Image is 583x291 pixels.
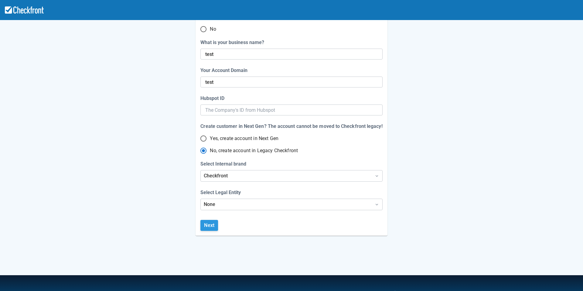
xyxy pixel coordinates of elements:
[205,104,377,115] input: The Company's ID from Hubspot
[200,123,382,130] div: Create customer in Next Gen? The account cannot be moved to Checkfront legacy!
[200,189,243,196] label: Select Legal Entity
[204,172,368,180] div: Checkfront
[200,67,250,74] label: Your Account Domain
[495,225,583,291] iframe: Chat Widget
[210,26,216,33] span: No
[210,147,298,154] span: No, create account in Legacy Checkfront
[205,49,376,60] input: This will be your Account domain
[374,201,380,207] span: Dropdown icon
[200,95,227,102] label: Hubspot ID
[374,173,380,179] span: Dropdown icon
[210,135,278,142] span: Yes, create account in Next Gen
[204,201,368,208] div: None
[200,39,267,46] label: What is your business name?
[200,160,249,168] label: Select Internal brand
[200,220,218,231] button: Next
